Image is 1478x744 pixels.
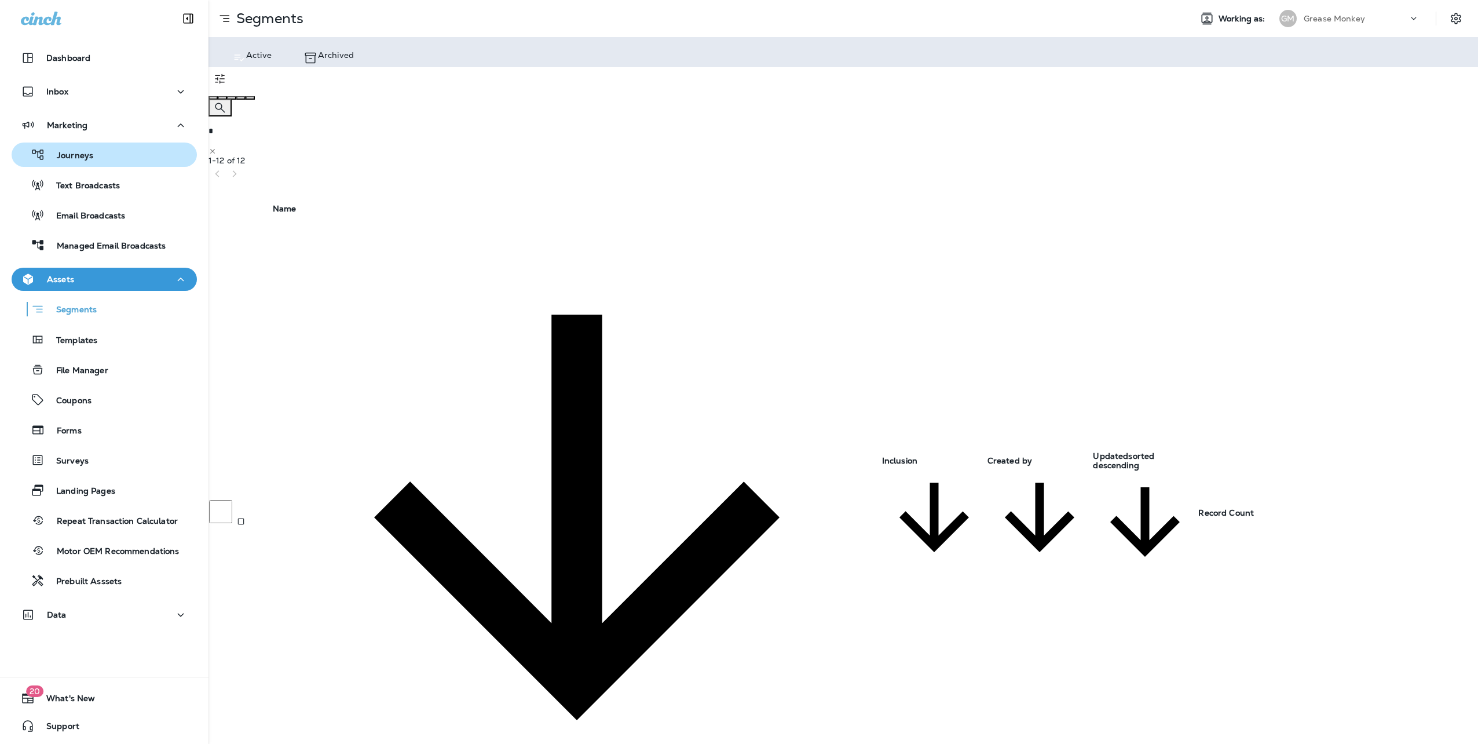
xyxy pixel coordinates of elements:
[12,448,197,472] button: Surveys
[12,297,197,322] button: Segments
[12,143,197,167] button: Journeys
[46,87,68,96] p: Inbox
[45,426,82,437] p: Forms
[45,366,108,377] p: File Manager
[47,121,87,130] p: Marketing
[45,151,93,162] p: Journeys
[882,455,986,521] span: Inclusion
[12,508,197,533] button: Repeat Transaction Calculator
[45,211,125,222] p: Email Broadcasts
[12,478,197,502] button: Landing Pages
[26,685,43,697] span: 20
[208,194,1478,203] p: New
[208,67,232,90] button: Filters
[45,546,180,557] p: Motor OEM Recommendations
[1446,8,1466,29] button: Settings
[45,181,120,192] p: Text Broadcasts
[1093,451,1154,471] span: sorted descending
[208,156,1475,165] div: 1 - 12 of 12
[1219,14,1268,24] span: Working as:
[45,577,122,588] p: Prebuilt Asssets
[12,538,197,563] button: Motor OEM Recommendations
[47,275,74,284] p: Assets
[45,335,97,347] p: Templates
[12,603,197,626] button: Data
[12,46,197,70] button: Dashboard
[45,486,115,497] p: Landing Pages
[246,50,272,60] p: Active
[273,203,297,214] span: Name
[12,327,197,352] button: Templates
[35,694,95,707] span: What's New
[1198,508,1254,518] span: Record Count
[12,233,197,257] button: Managed Email Broadcasts
[12,714,197,738] button: Support
[882,455,917,466] span: Inclusion
[12,173,197,197] button: Text Broadcasts
[45,241,166,252] p: Managed Email Broadcasts
[1279,10,1297,27] div: GM
[1093,451,1197,526] span: Updatedsorted descending
[45,456,89,467] p: Surveys
[45,396,92,407] p: Coupons
[12,418,197,442] button: Forms
[1093,451,1128,461] span: Updated
[208,99,232,116] button: Collapse Search
[273,203,881,522] span: Name
[987,455,1032,466] span: Created by
[12,268,197,291] button: Assets
[1304,14,1365,23] p: Grease Monkey
[12,80,197,103] button: Inbox
[12,114,197,137] button: Marketing
[12,388,197,412] button: Coupons
[12,687,197,710] button: 20What's New
[172,7,204,30] button: Collapse Sidebar
[12,568,197,593] button: Prebuilt Asssets
[12,203,197,227] button: Email Broadcasts
[45,305,97,316] p: Segments
[987,455,1092,522] span: Created by
[46,53,90,63] p: Dashboard
[47,610,67,619] p: Data
[12,358,197,382] button: File Manager
[35,721,79,735] span: Support
[318,50,354,60] p: Archived
[45,516,178,527] p: Repeat Transaction Calculator
[232,10,303,27] p: Segments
